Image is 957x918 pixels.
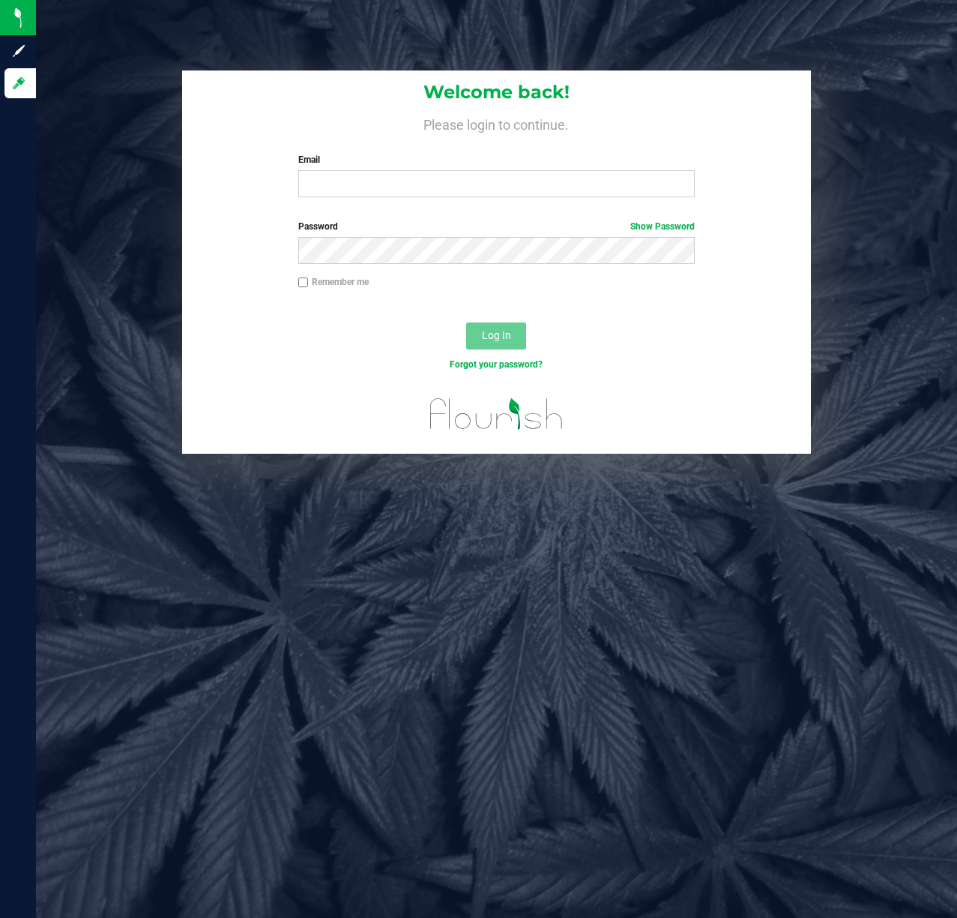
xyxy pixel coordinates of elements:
[466,322,526,349] button: Log In
[298,275,369,289] label: Remember me
[450,359,543,370] a: Forgot your password?
[298,221,338,232] span: Password
[418,387,576,441] img: flourish_logo.svg
[630,221,695,232] a: Show Password
[182,114,811,132] h4: Please login to continue.
[11,76,26,91] inline-svg: Log in
[11,43,26,58] inline-svg: Sign up
[298,277,309,288] input: Remember me
[482,329,511,341] span: Log In
[182,82,811,102] h1: Welcome back!
[298,153,695,166] label: Email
